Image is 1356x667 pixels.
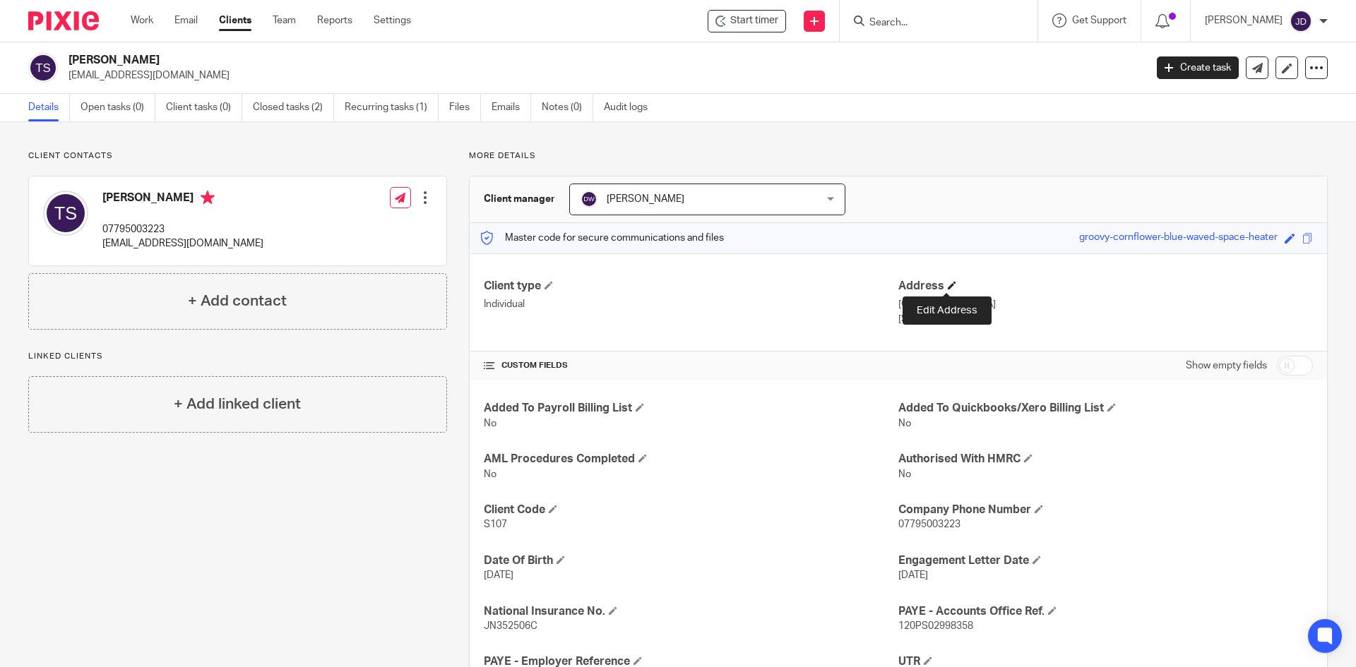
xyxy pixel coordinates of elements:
[28,11,99,30] img: Pixie
[492,94,531,121] a: Emails
[898,570,928,580] span: [DATE]
[484,469,496,479] span: No
[708,10,786,32] div: Tilly Smith
[469,150,1328,162] p: More details
[484,360,898,371] h4: CUSTOM FIELDS
[484,297,898,311] p: Individual
[317,13,352,28] a: Reports
[484,503,898,517] h4: Client Code
[484,519,507,529] span: S107
[484,419,496,428] span: No
[898,519,961,529] span: 07795003223
[28,53,58,83] img: svg%3E
[484,279,898,294] h4: Client type
[131,13,153,28] a: Work
[174,13,198,28] a: Email
[484,570,513,580] span: [DATE]
[28,351,447,362] p: Linked clients
[484,553,898,568] h4: Date Of Birth
[102,222,263,236] p: 07795003223
[201,191,215,205] i: Primary
[69,53,922,68] h2: [PERSON_NAME]
[484,401,898,416] h4: Added To Payroll Billing List
[607,194,684,204] span: [PERSON_NAME]
[102,191,263,208] h4: [PERSON_NAME]
[253,94,334,121] a: Closed tasks (2)
[28,150,447,162] p: Client contacts
[174,393,301,415] h4: + Add linked client
[898,419,911,428] span: No
[273,13,296,28] a: Team
[542,94,593,121] a: Notes (0)
[480,231,724,245] p: Master code for secure communications and files
[898,279,1313,294] h4: Address
[69,68,1136,83] p: [EMAIL_ADDRESS][DOMAIN_NAME]
[898,604,1313,619] h4: PAYE - Accounts Office Ref.
[898,312,1313,326] p: [STREET_ADDRESS]
[581,191,597,208] img: svg%3E
[604,94,658,121] a: Audit logs
[345,94,439,121] a: Recurring tasks (1)
[1072,16,1126,25] span: Get Support
[484,621,537,631] span: JN352506C
[1290,10,1312,32] img: svg%3E
[730,13,778,28] span: Start timer
[166,94,242,121] a: Client tasks (0)
[219,13,251,28] a: Clients
[898,452,1313,467] h4: Authorised With HMRC
[898,297,1313,311] p: [GEOGRAPHIC_DATA]
[898,503,1313,517] h4: Company Phone Number
[484,192,555,206] h3: Client manager
[1157,56,1239,79] a: Create task
[898,401,1313,416] h4: Added To Quickbooks/Xero Billing List
[484,604,898,619] h4: National Insurance No.
[43,191,88,236] img: svg%3E
[898,553,1313,568] h4: Engagement Letter Date
[188,290,287,312] h4: + Add contact
[1205,13,1283,28] p: [PERSON_NAME]
[484,452,898,467] h4: AML Procedures Completed
[81,94,155,121] a: Open tasks (0)
[898,469,911,479] span: No
[102,236,263,251] p: [EMAIL_ADDRESS][DOMAIN_NAME]
[374,13,411,28] a: Settings
[898,621,973,631] span: 120PS02998358
[28,94,70,121] a: Details
[868,17,995,30] input: Search
[449,94,481,121] a: Files
[1186,359,1267,373] label: Show empty fields
[1079,230,1278,246] div: groovy-cornflower-blue-waved-space-heater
